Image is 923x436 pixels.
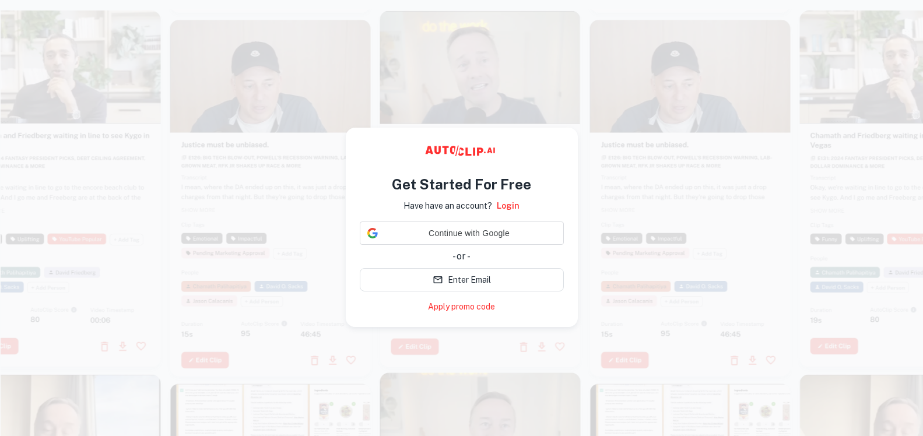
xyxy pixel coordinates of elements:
[497,199,520,212] a: Login
[392,174,531,195] h4: Get Started For Free
[360,249,564,263] div: - or -
[360,268,564,291] button: Enter Email
[382,227,556,240] span: Continue with Google
[403,199,492,212] p: Have have an account?
[428,301,495,313] a: Apply promo code
[360,221,564,245] div: Continue with Google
